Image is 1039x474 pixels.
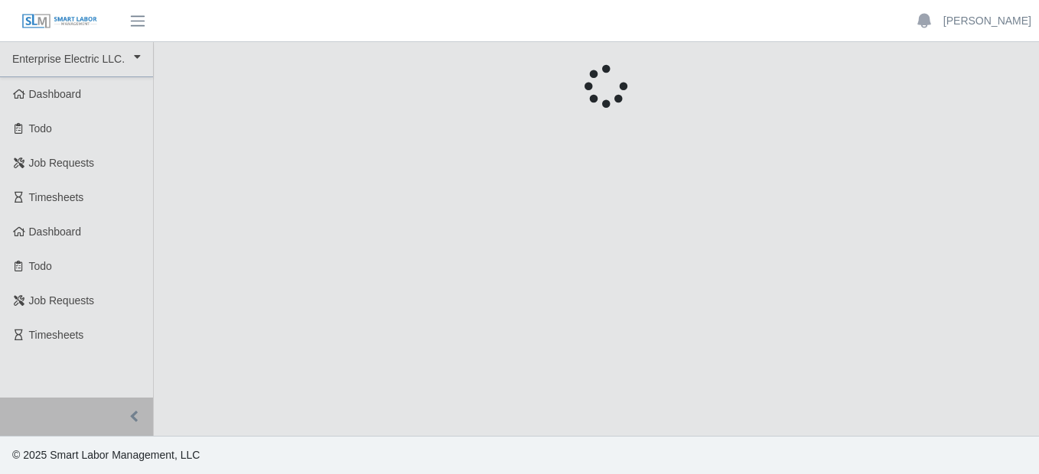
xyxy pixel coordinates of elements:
span: Timesheets [29,191,84,203]
span: Timesheets [29,329,84,341]
span: Job Requests [29,157,95,169]
span: Dashboard [29,88,82,100]
img: SLM Logo [21,13,98,30]
span: © 2025 Smart Labor Management, LLC [12,449,200,461]
span: Dashboard [29,226,82,238]
span: Todo [29,260,52,272]
span: Job Requests [29,294,95,307]
a: [PERSON_NAME] [943,13,1031,29]
span: Todo [29,122,52,135]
